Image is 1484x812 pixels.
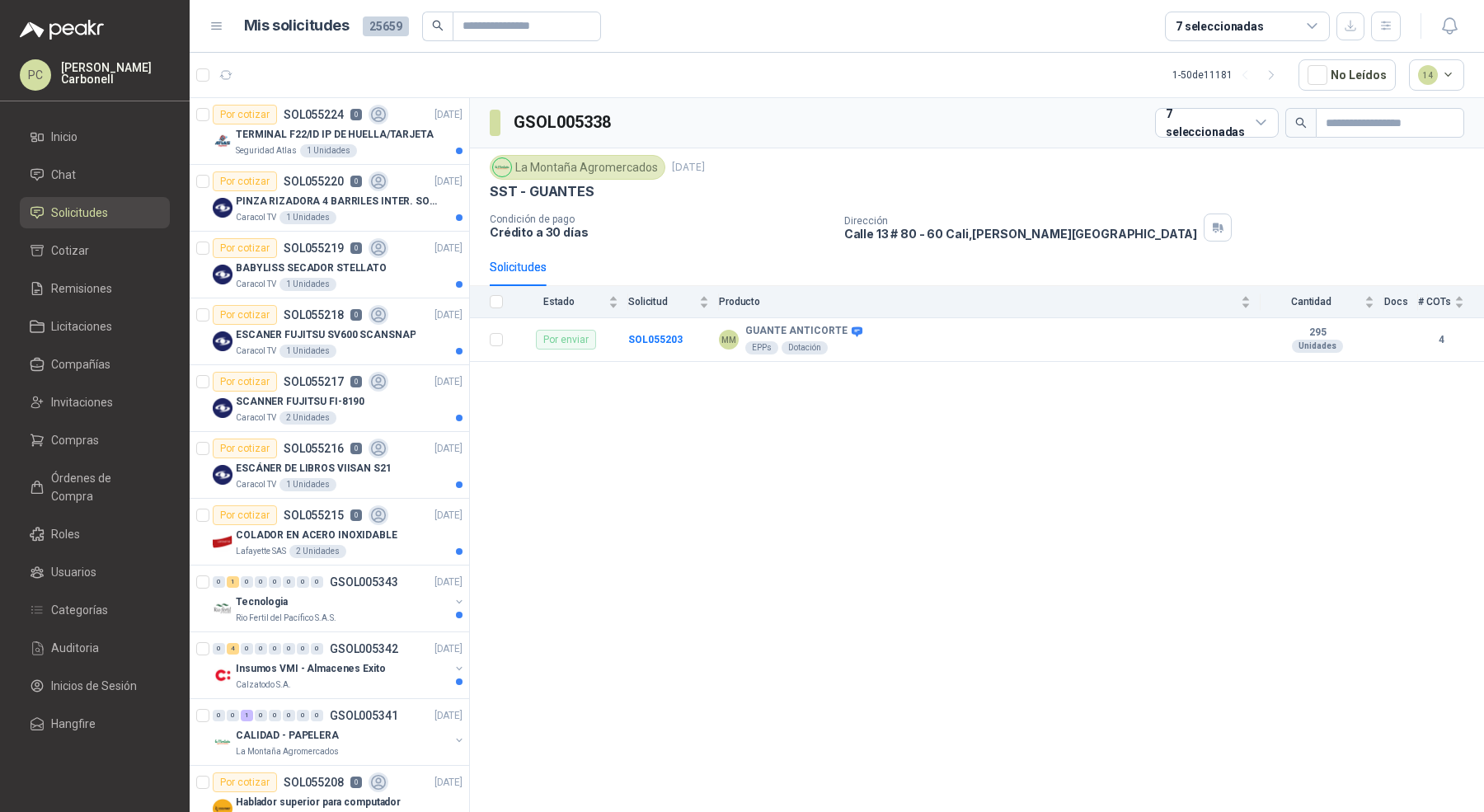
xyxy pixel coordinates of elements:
p: Caracol TV [236,278,276,291]
span: Chat [51,166,76,184]
a: Compañías [20,349,170,380]
p: SOL055215 [284,509,344,521]
p: SOL055220 [284,176,344,187]
a: Inicio [20,121,170,153]
div: 1 Unidades [279,345,336,358]
div: 1 [241,710,253,721]
div: 0 [227,710,239,721]
p: 0 [350,242,362,254]
div: Por cotizar [213,305,277,325]
p: [DATE] [434,708,463,724]
a: SOL055203 [628,334,683,345]
p: [DATE] [434,508,463,523]
div: 1 [227,576,239,588]
a: 0 4 0 0 0 0 0 0 GSOL005342[DATE] Company LogoInsumos VMI - Almacenes ExitoCalzatodo S.A. [213,639,466,692]
div: 0 [255,710,267,721]
div: PC [20,59,51,91]
div: 1 Unidades [279,278,336,291]
p: Caracol TV [236,411,276,425]
img: Company Logo [213,131,232,151]
p: Caracol TV [236,345,276,358]
a: Categorías [20,594,170,626]
a: Hangfire [20,708,170,739]
p: La Montaña Agromercados [236,745,339,758]
div: Por cotizar [213,372,277,392]
div: 0 [269,710,281,721]
div: 0 [255,576,267,588]
div: 1 - 50 de 11181 [1172,62,1285,88]
img: Company Logo [213,398,232,418]
p: Crédito a 30 días [490,225,831,239]
p: CALIDAD - PAPELERA [236,728,339,744]
span: 25659 [363,16,409,36]
p: SOL055208 [284,777,344,788]
span: Compañías [51,355,110,373]
div: 0 [269,643,281,655]
a: Compras [20,425,170,456]
div: 0 [241,643,253,655]
span: Compras [51,431,99,449]
div: Unidades [1292,340,1343,353]
a: Remisiones [20,273,170,304]
a: Licitaciones [20,311,170,342]
span: Licitaciones [51,317,112,336]
p: SST - GUANTES [490,183,594,200]
img: Company Logo [213,532,232,552]
h3: GSOL005338 [514,110,613,135]
p: 0 [350,443,362,454]
a: 0 0 1 0 0 0 0 0 GSOL005341[DATE] Company LogoCALIDAD - PAPELERALa Montaña Agromercados [213,706,466,758]
div: 0 [297,643,309,655]
p: GSOL005343 [330,576,398,588]
p: [DATE] [434,441,463,457]
a: 0 1 0 0 0 0 0 0 GSOL005343[DATE] Company LogoTecnologiaRio Fertil del Pacífico S.A.S. [213,572,466,625]
th: Solicitud [628,286,719,318]
p: TERMINAL F22/ID IP DE HUELLA/TARJETA [236,127,434,143]
th: # COTs [1418,286,1484,318]
div: Por cotizar [213,105,277,124]
p: Caracol TV [236,478,276,491]
span: Categorías [51,601,108,619]
p: [DATE] [434,241,463,256]
div: 0 [269,576,281,588]
a: Cotizar [20,235,170,266]
p: SCANNER FUJITSU FI-8190 [236,394,364,410]
a: Por cotizarSOL0552170[DATE] Company LogoSCANNER FUJITSU FI-8190Caracol TV2 Unidades [190,365,469,432]
span: search [1295,117,1307,129]
span: Solicitudes [51,204,108,222]
th: Producto [719,286,1261,318]
div: 7 seleccionadas [1176,17,1264,35]
p: Hablador superior para computador [236,795,401,810]
div: 0 [311,710,323,721]
button: 14 [1409,59,1465,91]
b: 4 [1418,332,1464,348]
a: Por cotizarSOL0552160[DATE] Company LogoESCÁNER DE LIBROS VIISAN S21Caracol TV1 Unidades [190,432,469,499]
img: Company Logo [213,331,232,351]
div: 7 seleccionadas [1166,105,1249,141]
p: SOL055224 [284,109,344,120]
img: Company Logo [213,265,232,284]
div: Por cotizar [213,171,277,191]
span: Hangfire [51,715,96,733]
div: MM [719,330,739,350]
span: Remisiones [51,279,112,298]
p: Tecnologia [236,594,288,610]
img: Company Logo [213,665,232,685]
div: Por cotizar [213,772,277,792]
div: 0 [213,576,225,588]
img: Company Logo [213,198,232,218]
p: COLADOR EN ACERO INOXIDABLE [236,528,397,543]
div: 2 Unidades [279,411,336,425]
a: Por cotizarSOL0552190[DATE] Company LogoBABYLISS SECADOR STELLATOCaracol TV1 Unidades [190,232,469,298]
p: Calzatodo S.A. [236,678,291,692]
span: Invitaciones [51,393,113,411]
p: [DATE] [434,775,463,791]
p: [DATE] [434,575,463,590]
span: Solicitud [628,296,696,307]
div: 0 [311,643,323,655]
div: 0 [213,710,225,721]
p: GSOL005342 [330,643,398,655]
p: SOL055218 [284,309,344,321]
p: 0 [350,777,362,788]
div: 0 [297,710,309,721]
